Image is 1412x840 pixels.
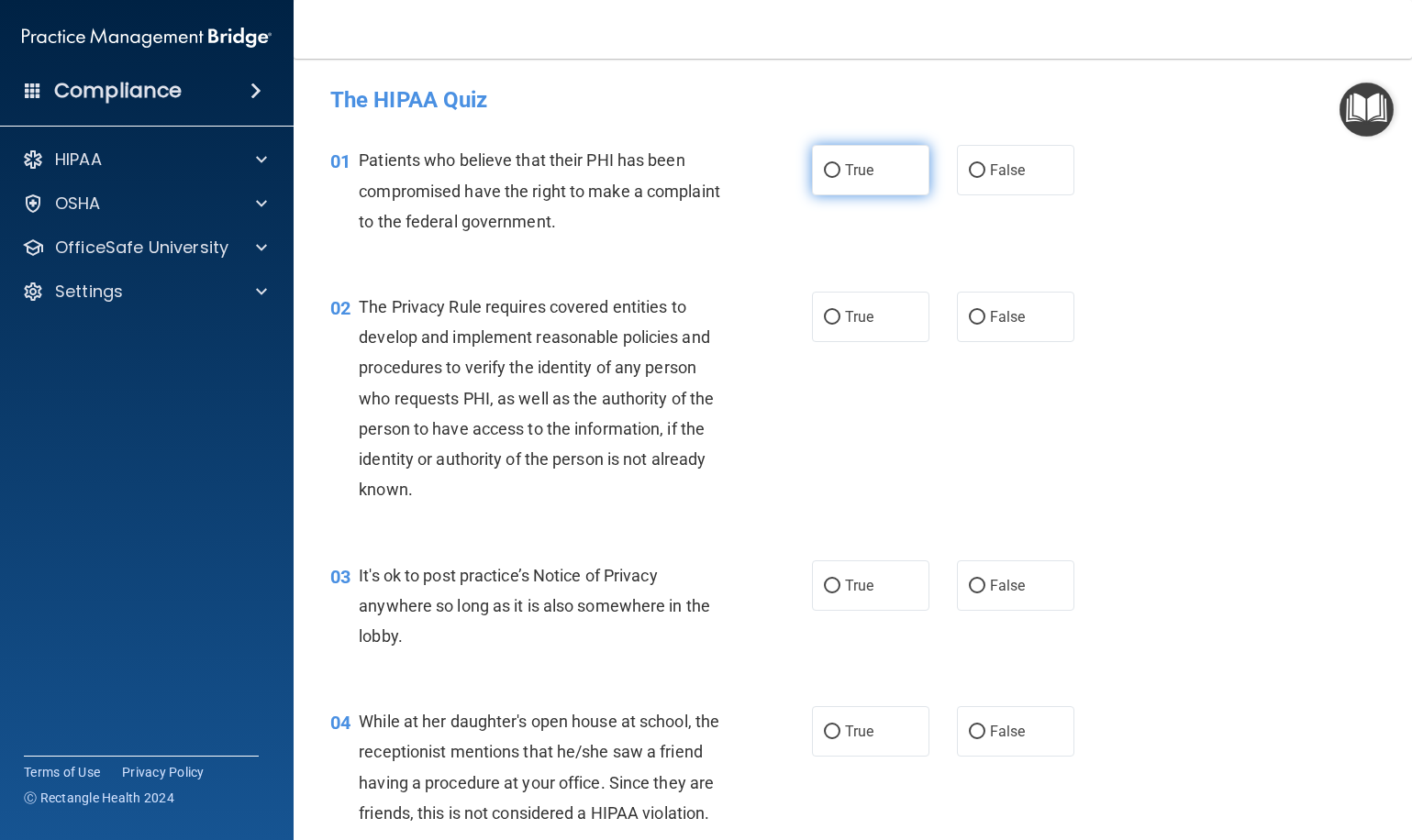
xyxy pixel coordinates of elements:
[24,763,100,781] a: Terms of Use
[55,281,123,303] p: Settings
[969,311,985,325] input: False
[359,150,720,230] span: Patients who believe that their PHI has been compromised have the right to make a complaint to th...
[1320,713,1390,783] iframe: Drift Widget Chat Controller
[330,712,350,734] span: 04
[22,237,267,259] a: OfficeSafe University
[330,297,350,319] span: 02
[845,308,873,326] span: True
[359,566,710,646] span: It's ok to post practice’s Notice of Privacy anywhere so long as it is also somewhere in the lobby.
[824,580,840,593] input: True
[845,161,873,179] span: True
[22,149,267,171] a: HIPAA
[969,164,985,178] input: False
[969,725,985,739] input: False
[24,789,174,807] span: Ⓒ Rectangle Health 2024
[22,193,267,215] a: OSHA
[845,577,873,594] span: True
[990,308,1026,326] span: False
[824,311,840,325] input: True
[1340,83,1394,137] button: Open Resource Center
[359,297,714,499] span: The Privacy Rule requires covered entities to develop and implement reasonable policies and proce...
[55,237,228,259] p: OfficeSafe University
[55,193,101,215] p: OSHA
[969,580,985,593] input: False
[330,88,1375,112] h4: The HIPAA Quiz
[22,281,267,303] a: Settings
[22,19,272,56] img: PMB logo
[824,164,840,178] input: True
[330,150,350,172] span: 01
[990,577,1026,594] span: False
[990,161,1026,179] span: False
[359,712,719,823] span: While at her daughter's open house at school, the receptionist mentions that he/she saw a friend ...
[990,723,1026,740] span: False
[55,149,102,171] p: HIPAA
[330,566,350,588] span: 03
[845,723,873,740] span: True
[824,725,840,739] input: True
[122,763,205,781] a: Privacy Policy
[54,78,182,104] h4: Compliance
